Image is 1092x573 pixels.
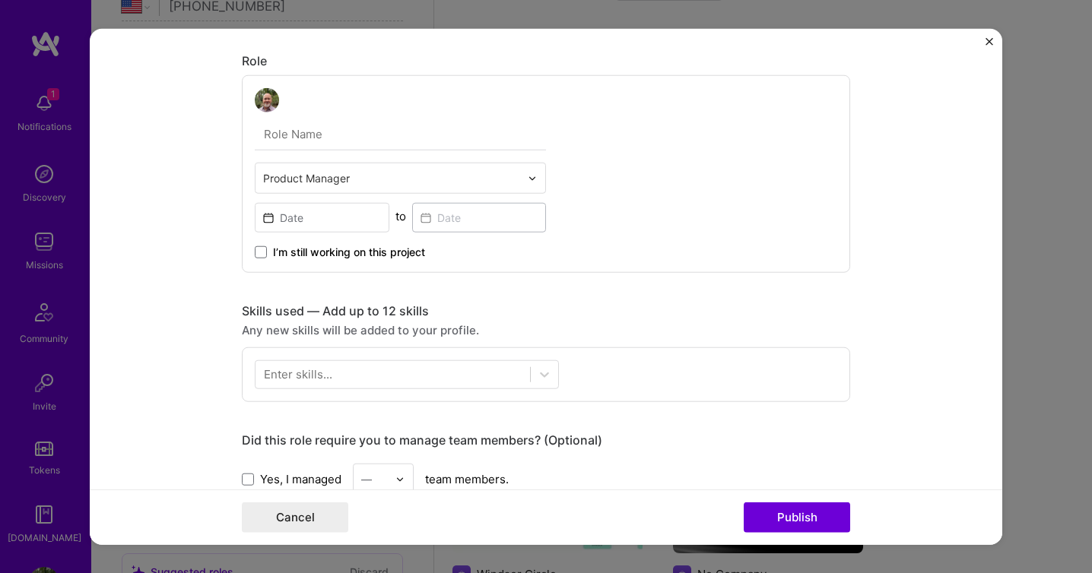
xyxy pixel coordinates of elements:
[242,53,850,69] div: Role
[744,502,850,532] button: Publish
[260,470,341,486] span: Yes, I managed
[242,502,348,532] button: Cancel
[412,203,547,233] input: Date
[264,366,332,382] div: Enter skills...
[528,173,537,182] img: drop icon
[242,303,850,319] div: Skills used — Add up to 12 skills
[255,203,389,233] input: Date
[361,471,372,487] div: —
[395,208,406,224] div: to
[395,474,405,483] img: drop icon
[986,38,993,54] button: Close
[242,432,850,448] div: Did this role require you to manage team members? (Optional)
[273,245,425,260] span: I’m still working on this project
[242,464,850,495] div: team members.
[242,322,850,338] div: Any new skills will be added to your profile.
[255,119,546,150] input: Role Name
